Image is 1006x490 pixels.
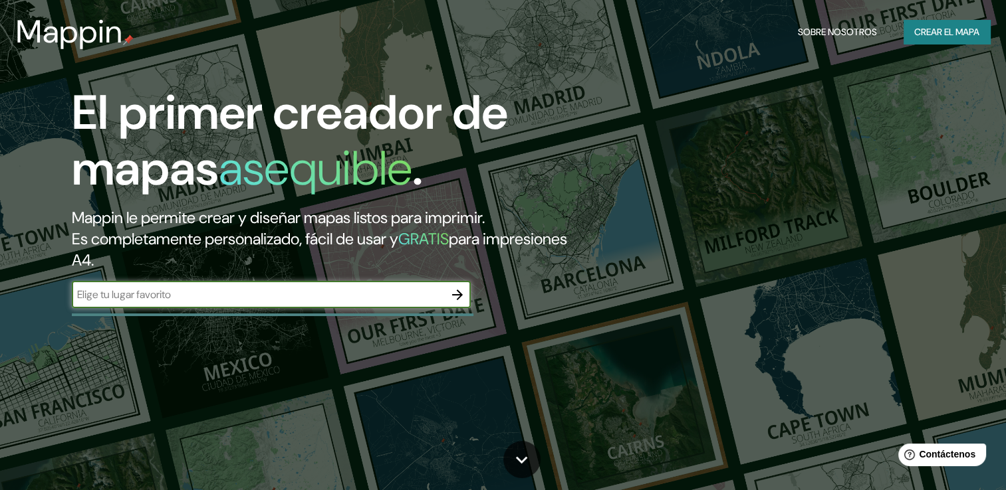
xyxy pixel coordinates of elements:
img: mappin-pin [123,35,134,45]
h5: GRATIS [398,228,449,249]
button: Crear el mapa [904,20,990,44]
h3: Mappin [16,13,123,50]
iframe: Help widget launcher [888,438,991,475]
font: Sobre nosotros [798,24,877,41]
h1: asequible [219,137,412,199]
input: Elige tu lugar favorito [72,287,444,302]
button: Sobre nosotros [793,20,882,44]
font: Crear el mapa [914,24,979,41]
h2: Mappin le permite crear y diseñar mapas listos para imprimir. Es completamente personalizado, fác... [72,207,575,271]
h1: El primer creador de mapas . [72,85,575,207]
